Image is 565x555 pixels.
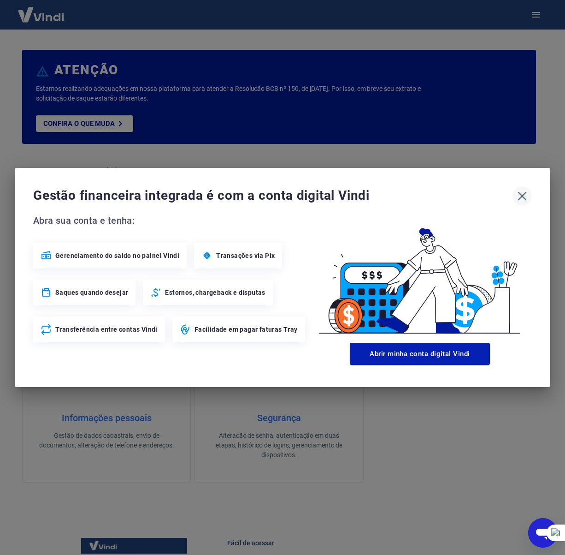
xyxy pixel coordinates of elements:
span: Abra sua conta e tenha: [33,213,308,228]
span: Estornos, chargeback e disputas [165,288,265,297]
img: Good Billing [308,213,532,339]
span: Transferência entre contas Vindi [55,325,158,334]
span: Gestão financeira integrada é com a conta digital Vindi [33,186,512,205]
span: Saques quando desejar [55,288,128,297]
iframe: Botão para abrir a janela de mensagens [528,518,558,548]
span: Transações via Pix [216,251,275,260]
span: Facilidade em pagar faturas Tray [194,325,298,334]
button: Abrir minha conta digital Vindi [350,343,490,365]
span: Gerenciamento do saldo no painel Vindi [55,251,179,260]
